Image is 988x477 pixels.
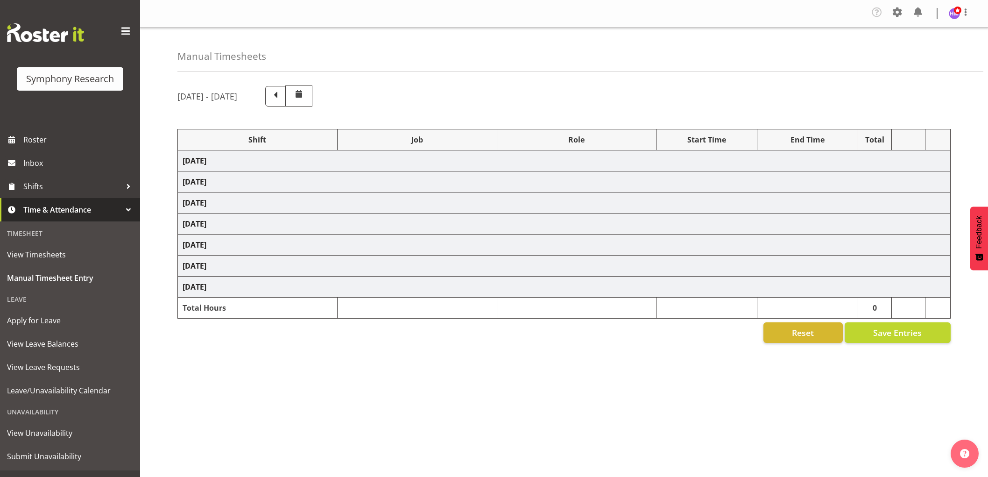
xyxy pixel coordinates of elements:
img: help-xxl-2.png [960,449,969,458]
span: Reset [792,327,814,339]
td: [DATE] [178,235,951,256]
a: Manual Timesheet Entry [2,266,138,290]
span: View Unavailability [7,426,133,440]
a: Submit Unavailability [2,445,138,468]
span: View Timesheets [7,248,133,262]
td: [DATE] [178,256,951,277]
div: Unavailability [2,402,138,421]
img: Rosterit website logo [7,23,84,42]
td: 0 [858,298,892,319]
td: [DATE] [178,214,951,235]
img: hitesh-makan1261.jpg [949,8,960,19]
button: Reset [763,322,843,343]
td: [DATE] [178,192,951,214]
div: Role [502,134,652,145]
td: [DATE] [178,277,951,298]
div: Total [863,134,887,145]
span: Time & Attendance [23,203,121,217]
span: Roster [23,133,135,147]
div: End Time [762,134,853,145]
td: Total Hours [178,298,338,319]
div: Shift [183,134,332,145]
a: View Leave Requests [2,356,138,379]
span: Inbox [23,156,135,170]
span: Save Entries [873,327,922,339]
span: Leave/Unavailability Calendar [7,384,133,398]
span: Submit Unavailability [7,449,133,463]
a: View Unavailability [2,421,138,445]
span: View Leave Balances [7,337,133,351]
a: Apply for Leave [2,309,138,332]
div: Job [342,134,492,145]
h5: [DATE] - [DATE] [177,91,237,101]
td: [DATE] [178,171,951,192]
a: Leave/Unavailability Calendar [2,379,138,402]
span: Apply for Leave [7,313,133,327]
td: [DATE] [178,150,951,171]
a: View Leave Balances [2,332,138,356]
div: Leave [2,290,138,309]
div: Start Time [661,134,752,145]
span: Manual Timesheet Entry [7,271,133,285]
a: View Timesheets [2,243,138,266]
div: Symphony Research [26,72,114,86]
button: Feedback - Show survey [970,206,988,270]
span: Shifts [23,179,121,193]
span: View Leave Requests [7,360,133,374]
h4: Manual Timesheets [177,51,266,62]
div: Timesheet [2,224,138,243]
button: Save Entries [845,322,951,343]
span: Feedback [975,216,983,249]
